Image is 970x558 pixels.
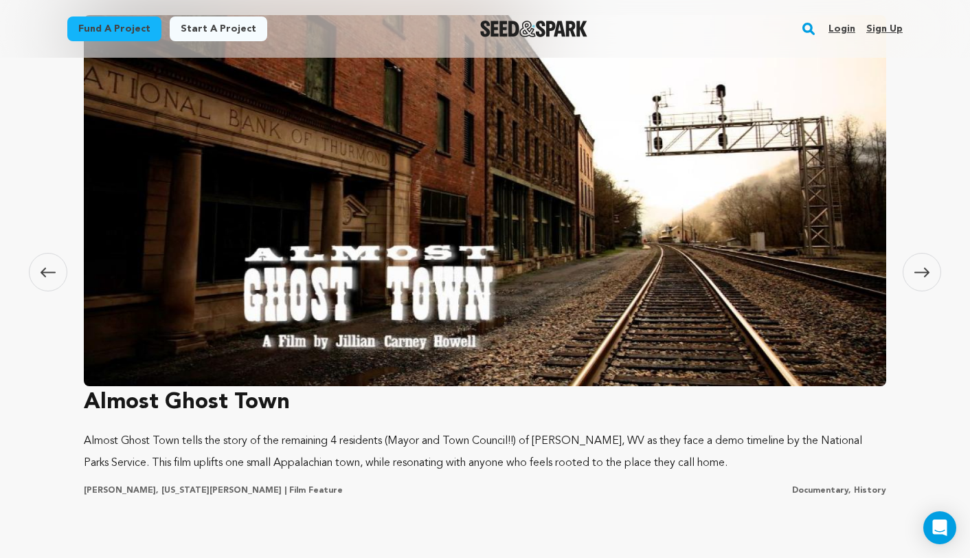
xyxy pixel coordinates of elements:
[84,487,286,495] span: [PERSON_NAME], [US_STATE][PERSON_NAME] |
[84,386,886,419] h3: Almost Ghost Town
[289,487,343,495] span: Film Feature
[866,18,903,40] a: Sign up
[480,21,588,37] img: Seed&Spark Logo Dark Mode
[792,485,886,496] p: Documentary, History
[828,18,855,40] a: Login
[67,16,161,41] a: Fund a project
[84,15,886,386] img: Almost Ghost Town
[170,16,267,41] a: Start a project
[923,511,956,544] div: Open Intercom Messenger
[84,430,886,474] p: Almost Ghost Town tells the story of the remaining 4 residents (Mayor and Town Council!!) of [PER...
[84,10,886,496] a: Almost Ghost Town Almost Ghost Town tells the story of the remaining 4 residents (Mayor and Town ...
[480,21,588,37] a: Seed&Spark Homepage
